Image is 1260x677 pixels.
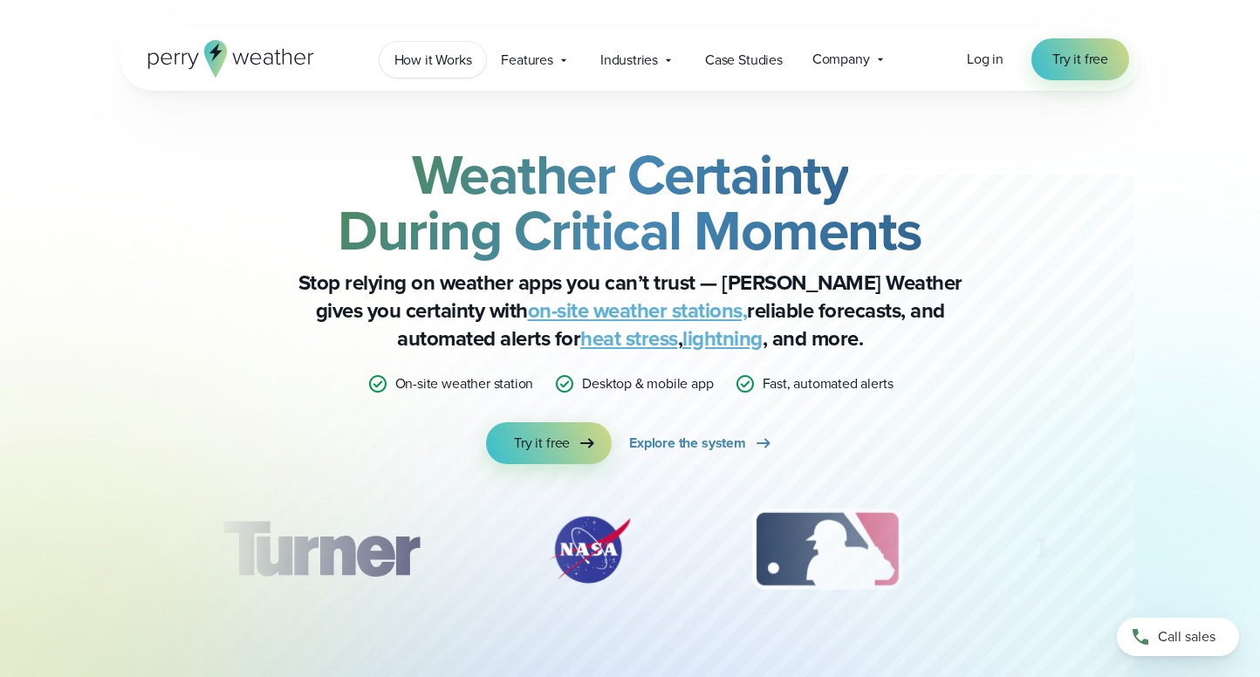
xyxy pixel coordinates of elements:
span: Company [812,49,870,70]
span: Case Studies [705,50,783,71]
a: Try it free [486,422,612,464]
span: Try it free [1052,49,1108,70]
img: NASA.svg [529,506,651,593]
img: PGA.svg [1003,506,1143,593]
span: Log in [967,49,1003,69]
span: How it Works [394,50,472,71]
p: On-site weather station [395,373,534,394]
div: 2 of 12 [529,506,651,593]
a: Log in [967,49,1003,70]
span: Call sales [1158,626,1215,647]
strong: Weather Certainty During Critical Moments [338,133,922,271]
div: 1 of 12 [197,506,445,593]
div: 4 of 12 [1003,506,1143,593]
span: Industries [600,50,658,71]
p: Desktop & mobile app [582,373,713,394]
a: on-site weather stations, [528,295,748,326]
a: Call sales [1117,618,1239,656]
span: Try it free [514,433,570,454]
a: heat stress [580,323,678,354]
div: 3 of 12 [735,506,919,593]
p: Fast, automated alerts [763,373,894,394]
span: Explore the system [629,433,746,454]
img: Turner-Construction_1.svg [197,506,445,593]
div: slideshow [208,506,1052,602]
img: MLB.svg [735,506,919,593]
p: Stop relying on weather apps you can’t trust — [PERSON_NAME] Weather gives you certainty with rel... [281,269,979,352]
span: Features [501,50,553,71]
a: Explore the system [629,422,774,464]
a: Try it free [1031,38,1129,80]
a: How it Works [380,42,487,78]
a: Case Studies [690,42,798,78]
a: lightning [682,323,763,354]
